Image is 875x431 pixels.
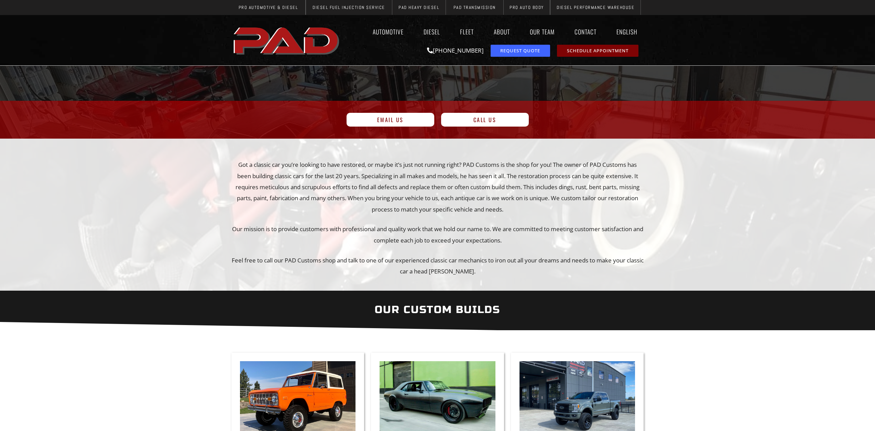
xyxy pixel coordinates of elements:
[557,45,638,57] a: schedule repair or service appointment
[347,113,434,127] a: Email Us
[366,24,410,40] a: Automotive
[557,5,634,10] span: Diesel Performance Warehouse
[231,299,644,320] h2: our Custom Builds
[491,45,550,57] a: request a service or repair quote
[313,5,385,10] span: Diesel Fuel Injection Service
[523,24,561,40] a: Our Team
[377,117,404,122] span: Email Us
[239,5,298,10] span: Pro Automotive & Diesel
[610,24,644,40] a: English
[343,24,644,40] nav: Menu
[231,159,644,215] p: Got a classic car you’re looking to have restored, or maybe it’s just not running right? PAD Cust...
[231,22,343,59] img: The image shows the word "PAD" in bold, red, uppercase letters with a slight shadow effect.
[473,117,496,122] span: Call Us
[568,24,603,40] a: Contact
[510,5,544,10] span: Pro Auto Body
[487,24,516,40] a: About
[417,24,447,40] a: Diesel
[231,22,343,59] a: pro automotive and diesel home page
[453,24,480,40] a: Fleet
[231,255,644,277] p: Feel free to call our PAD Customs shop and talk to one of our experienced classic car mechanics t...
[441,113,529,127] a: Call Us
[231,224,644,246] p: Our mission is to provide customers with professional and quality work that we hold our name to. ...
[500,49,540,53] span: Request Quote
[453,5,496,10] span: PAD Transmission
[567,49,628,53] span: Schedule Appointment
[427,46,484,54] a: [PHONE_NUMBER]
[398,5,439,10] span: PAD Heavy Diesel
